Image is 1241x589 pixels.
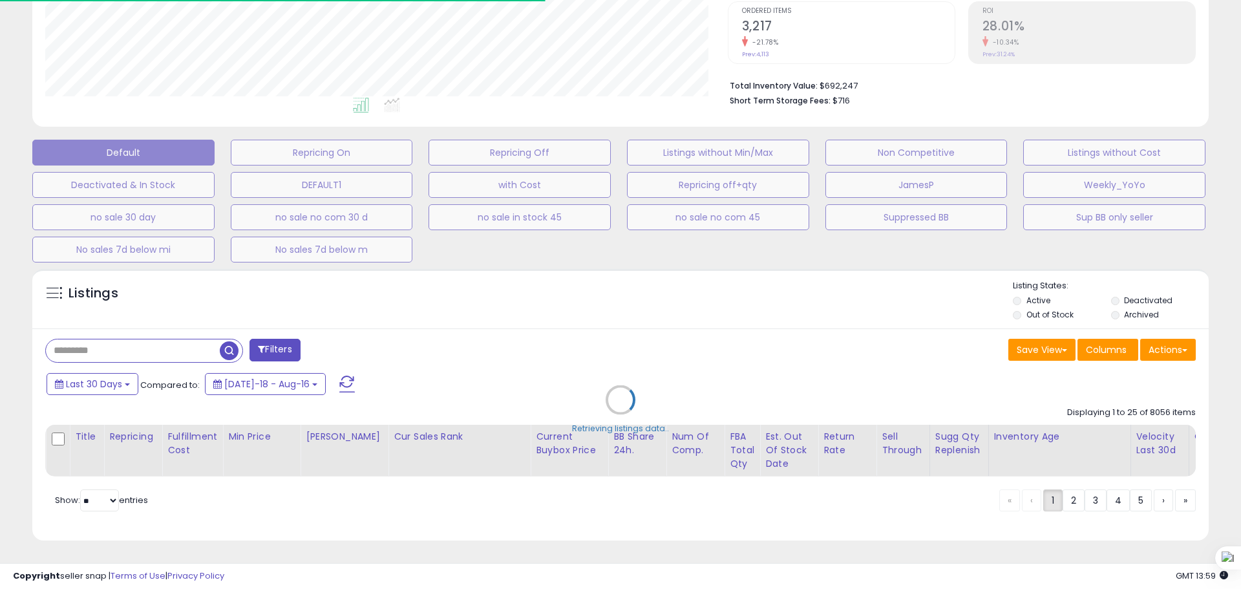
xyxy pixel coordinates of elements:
button: with Cost [429,172,611,198]
button: Weekly_YoYo [1023,172,1205,198]
button: no sale in stock 45 [429,204,611,230]
strong: Copyright [13,570,60,582]
a: Privacy Policy [167,570,224,582]
span: $716 [833,94,850,107]
button: Repricing off+qty [627,172,809,198]
button: No sales 7d below mi [32,237,215,262]
button: no sale no com 30 d [231,204,413,230]
div: Retrieving listings data.. [572,422,669,434]
button: Listings without Min/Max [627,140,809,166]
small: Prev: 4,113 [742,50,769,58]
small: Prev: 31.24% [982,50,1015,58]
button: Listings without Cost [1023,140,1205,166]
li: $692,247 [730,77,1186,92]
button: Repricing Off [429,140,611,166]
small: -21.78% [748,37,779,47]
button: no sale 30 day [32,204,215,230]
button: no sale no com 45 [627,204,809,230]
span: ROI [982,8,1195,15]
button: Sup BB only seller [1023,204,1205,230]
b: Short Term Storage Fees: [730,95,831,106]
b: Total Inventory Value: [730,80,818,91]
button: No sales 7d below m [231,237,413,262]
button: DEFAULT1 [231,172,413,198]
button: Non Competitive [825,140,1008,166]
span: 2025-09-16 13:59 GMT [1176,570,1228,582]
small: -10.34% [988,37,1019,47]
a: Terms of Use [111,570,165,582]
button: JamesP [825,172,1008,198]
button: Deactivated & In Stock [32,172,215,198]
div: seller snap | | [13,570,224,583]
span: Ordered Items [742,8,955,15]
h2: 3,217 [742,19,955,36]
button: Suppressed BB [825,204,1008,230]
button: Repricing On [231,140,413,166]
h2: 28.01% [982,19,1195,36]
button: Default [32,140,215,166]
